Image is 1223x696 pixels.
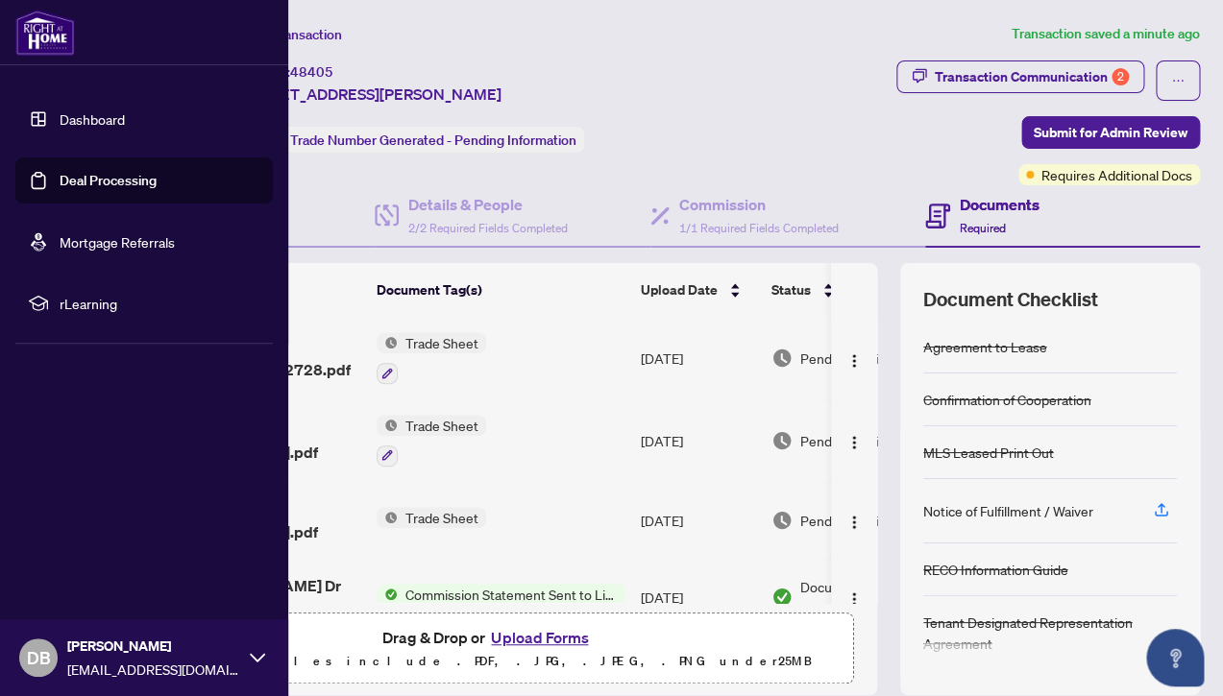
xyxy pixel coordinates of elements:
td: [DATE] [633,482,764,559]
button: Transaction Communication2 [896,60,1144,93]
img: Status Icon [377,332,398,353]
h4: Commission [679,193,839,216]
button: Status IconTrade Sheet [377,332,486,384]
img: Document Status [771,510,793,531]
span: ellipsis [1171,74,1185,87]
img: Logo [846,515,862,530]
img: Status Icon [377,507,398,528]
span: 48405 [290,63,333,81]
img: Logo [846,591,862,607]
td: [DATE] [633,559,764,636]
span: Pending Review [800,430,896,451]
img: Document Status [771,430,793,451]
div: 2 [1112,68,1129,85]
span: Submit for Admin Review [1034,117,1187,148]
div: Tenant Designated Representation Agreement [923,612,1177,654]
span: rLearning [60,293,259,314]
span: [EMAIL_ADDRESS][DOMAIN_NAME] [67,659,240,680]
a: Dashboard [60,110,125,128]
img: Status Icon [377,584,398,605]
p: Supported files include .PDF, .JPG, .JPEG, .PNG under 25 MB [135,650,842,673]
div: Notice of Fulfillment / Waiver [923,500,1093,521]
span: Pending Review [800,510,896,531]
span: Status [771,279,811,300]
button: Logo [839,505,869,536]
button: Open asap [1146,629,1204,686]
img: logo [15,10,75,56]
span: Trade Sheet [398,415,486,436]
span: Requires Additional Docs [1041,164,1192,185]
img: Logo [846,435,862,450]
div: Status: [238,127,584,153]
span: Document Checklist [923,286,1098,313]
span: Pending Review [800,348,896,369]
h4: Details & People [408,193,568,216]
span: [STREET_ADDRESS][PERSON_NAME] [238,83,501,106]
span: Trade Number Generated - Pending Information [290,132,576,149]
span: Document Approved [800,576,919,618]
button: Upload Forms [485,625,594,650]
th: Document Tag(s) [369,263,633,317]
span: Trade Sheet [398,332,486,353]
button: Status IconTrade Sheet [377,507,486,528]
div: MLS Leased Print Out [923,442,1054,463]
span: Required [960,221,1006,235]
span: DB [27,644,51,671]
a: Mortgage Referrals [60,233,175,251]
span: 2/2 Required Fields Completed [408,221,568,235]
img: Status Icon [377,415,398,436]
span: Drag & Drop or [382,625,594,650]
th: Status [764,263,927,317]
article: Transaction saved a minute ago [1012,23,1200,45]
span: [PERSON_NAME] [67,636,240,657]
td: [DATE] [633,399,764,482]
div: RECO Information Guide [923,559,1068,580]
td: [DATE] [633,317,764,399]
img: Document Status [771,348,793,369]
button: Logo [839,582,869,612]
a: Deal Processing [60,172,157,189]
img: Logo [846,353,862,369]
button: Logo [839,425,869,456]
span: Trade Sheet [398,507,486,528]
button: Status IconTrade Sheet [377,415,486,467]
span: Upload Date [641,279,718,300]
div: Transaction Communication [935,61,1129,92]
span: Commission Statement Sent to Listing Brokerage [398,584,625,605]
div: Confirmation of Cooperation [923,389,1091,410]
span: View Transaction [239,26,342,43]
h4: Documents [960,193,1040,216]
img: Document Status [771,587,793,608]
button: Submit for Admin Review [1021,116,1200,149]
span: 1/1 Required Fields Completed [679,221,839,235]
span: Drag & Drop orUpload FormsSupported files include .PDF, .JPG, .JPEG, .PNG under25MB [124,613,853,684]
button: Logo [839,343,869,373]
th: Upload Date [633,263,764,317]
div: Agreement to Lease [923,336,1047,357]
button: Status IconCommission Statement Sent to Listing Brokerage [377,584,625,605]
